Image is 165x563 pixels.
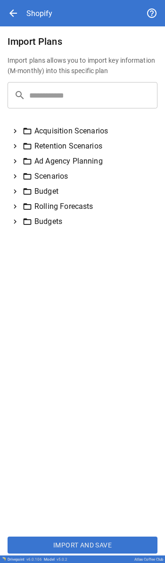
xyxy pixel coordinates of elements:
span: search [14,90,25,101]
div: Budget [23,186,154,197]
span: arrow_back [8,8,19,19]
div: Ad Agency Planning [23,156,154,167]
h6: Import Plans [8,34,157,49]
div: Acquisition Scenarios [23,125,154,137]
div: Shopify [26,9,52,18]
span: v 6.0.106 [26,557,42,562]
span: v 5.0.2 [57,557,67,562]
div: Scenarios [23,171,154,182]
h6: Import plans allows you to import key information (M-monthly) into this specific plan [8,56,157,76]
div: Drivepoint [8,557,42,562]
div: Budgets [23,216,154,227]
img: Drivepoint [2,557,6,561]
button: Import and Save [8,537,157,554]
div: Model [44,557,67,562]
div: Rolling Forecasts [23,201,154,212]
div: Atlas Coffee Club [134,557,163,562]
div: Retention Scenarios [23,141,154,152]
